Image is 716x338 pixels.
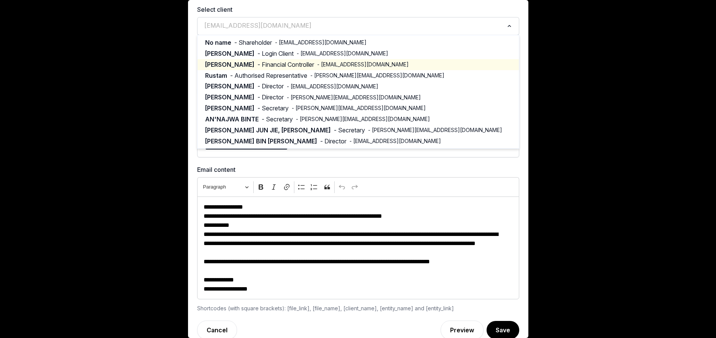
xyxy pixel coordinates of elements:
span: - [PERSON_NAME][EMAIL_ADDRESS][DOMAIN_NAME] [292,104,426,112]
div: Editor editing area: main [197,197,519,299]
span: - [EMAIL_ADDRESS][DOMAIN_NAME] [287,83,378,90]
label: Email content [197,165,519,174]
span: AN'NAJWA BINTE [205,115,259,124]
label: Select client [197,5,519,14]
div: Search for option [201,19,515,33]
span: Rustam [205,71,227,80]
span: - [EMAIL_ADDRESS][DOMAIN_NAME] [317,61,409,68]
div: Shortcodes (with square brackets): [file_link], [file_name], [client_name], [entity_name] and [en... [197,304,519,313]
span: [PERSON_NAME] [205,104,254,113]
span: - Director [258,93,284,102]
span: [PERSON_NAME] JUN JIE, [PERSON_NAME] [205,126,331,135]
span: - Financial Controller [258,60,314,69]
span: - Director [320,137,346,146]
span: - Authorised Representative [230,71,307,80]
span: - Shareholder [234,38,272,47]
span: - [EMAIL_ADDRESS][DOMAIN_NAME] [349,137,441,145]
span: - Secretary [258,104,289,113]
span: [PERSON_NAME] [205,93,254,102]
span: - [PERSON_NAME][EMAIL_ADDRESS][DOMAIN_NAME] [296,115,430,123]
span: - Secretary [334,126,365,135]
span: No name [205,38,231,47]
span: - [PERSON_NAME][EMAIL_ADDRESS][DOMAIN_NAME] [310,72,444,79]
input: Search for option [202,21,504,31]
span: - Secretary [262,115,293,124]
span: - [EMAIL_ADDRESS][DOMAIN_NAME] [275,39,367,46]
span: [PERSON_NAME] [205,60,254,69]
span: [EMAIL_ADDRESS][DOMAIN_NAME] [202,21,313,30]
span: [PERSON_NAME] [205,49,254,58]
button: Heading [200,181,252,193]
span: [PERSON_NAME] BIN [PERSON_NAME] [205,137,317,146]
span: - Director [258,82,284,91]
span: Paragraph [203,182,242,192]
span: - [PERSON_NAME][EMAIL_ADDRESS][DOMAIN_NAME] [368,126,502,134]
span: - [PERSON_NAME][EMAIL_ADDRESS][DOMAIN_NAME] [287,94,421,101]
span: [PERSON_NAME] [205,82,254,91]
span: - Login Client [258,49,294,58]
div: Editor toolbar [197,177,519,197]
span: - [EMAIL_ADDRESS][DOMAIN_NAME] [297,50,388,57]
